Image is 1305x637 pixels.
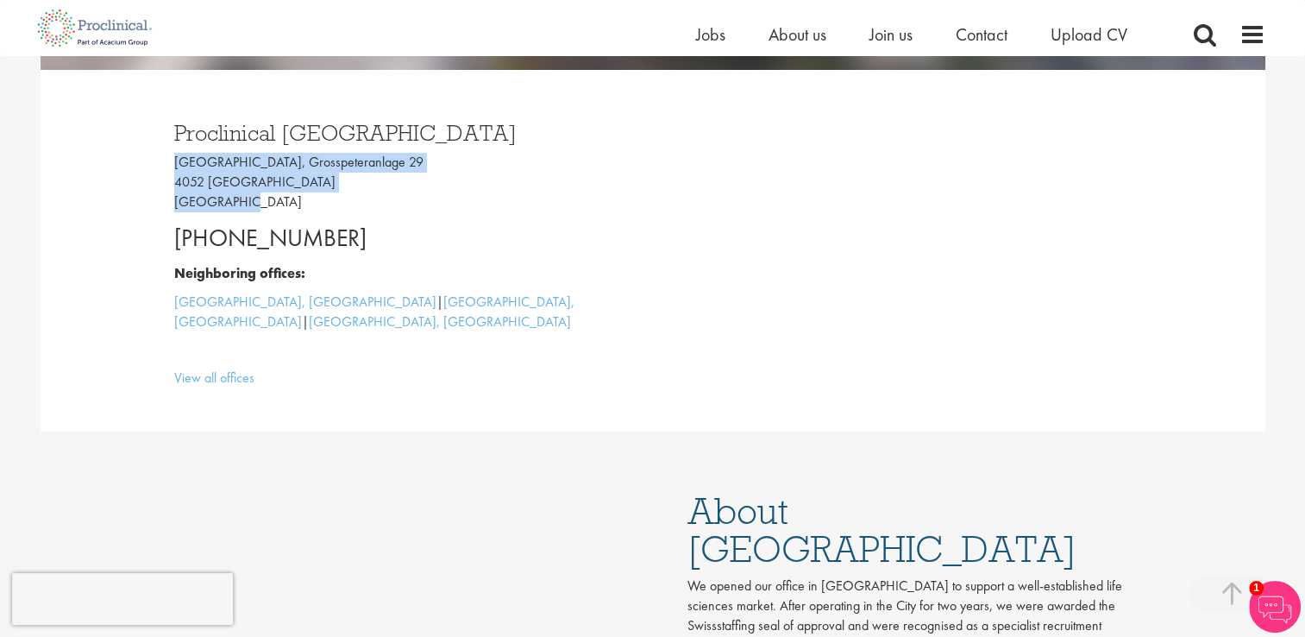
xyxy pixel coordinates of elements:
a: About us [769,23,826,46]
p: | | [174,293,640,332]
span: 1 [1249,581,1264,596]
a: Join us [869,23,913,46]
h1: About [GEOGRAPHIC_DATA] [687,492,1145,568]
a: View all offices [174,369,254,387]
p: [GEOGRAPHIC_DATA], Grosspeteranlage 29 4052 [GEOGRAPHIC_DATA] [GEOGRAPHIC_DATA] [174,153,640,212]
b: Neighboring offices: [174,264,305,282]
a: Jobs [696,23,725,46]
a: [GEOGRAPHIC_DATA], [GEOGRAPHIC_DATA] [174,293,574,331]
p: [PHONE_NUMBER] [174,221,640,255]
a: [GEOGRAPHIC_DATA], [GEOGRAPHIC_DATA] [309,312,571,331]
a: Contact [956,23,1007,46]
h3: Proclinical [GEOGRAPHIC_DATA] [174,122,640,144]
iframe: reCAPTCHA [12,573,233,625]
a: Upload CV [1051,23,1127,46]
a: [GEOGRAPHIC_DATA], [GEOGRAPHIC_DATA] [174,293,436,311]
img: Chatbot [1249,581,1301,633]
